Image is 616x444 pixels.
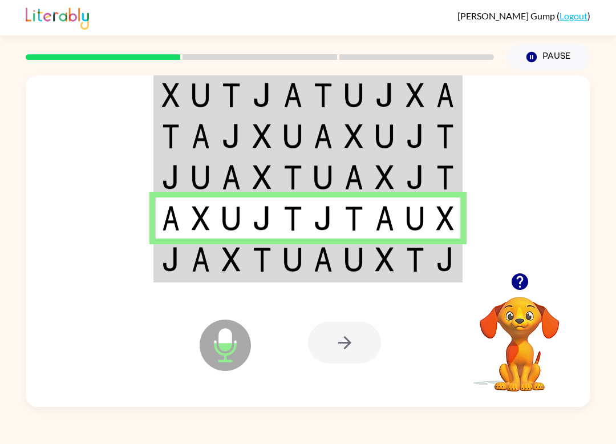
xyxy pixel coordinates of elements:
img: a [192,247,210,272]
img: a [283,83,302,107]
img: Literably [26,5,89,30]
img: u [345,83,363,107]
img: u [375,124,394,148]
img: j [162,247,180,272]
img: a [436,83,454,107]
video: Your browser must support playing .mp4 files to use Literably. Please try using another browser. [463,279,577,393]
img: j [375,83,394,107]
img: j [253,206,271,231]
img: x [345,124,363,148]
img: j [162,165,180,189]
img: x [436,206,454,231]
img: a [192,124,210,148]
img: u [406,206,425,231]
img: x [375,247,394,272]
img: t [283,206,302,231]
button: Pause [508,44,590,70]
img: j [314,206,333,231]
img: u [283,124,302,148]
img: t [253,247,271,272]
img: u [222,206,241,231]
span: [PERSON_NAME] Gump [457,10,557,21]
img: t [162,124,180,148]
img: j [253,83,271,107]
img: t [436,165,454,189]
img: u [345,247,363,272]
img: t [436,124,454,148]
img: a [162,206,180,231]
img: t [283,165,302,189]
img: j [436,247,454,272]
img: j [222,124,241,148]
img: u [283,247,302,272]
img: t [222,83,241,107]
img: x [253,165,271,189]
a: Logout [560,10,587,21]
img: x [375,165,394,189]
img: j [406,165,425,189]
div: ( ) [457,10,590,21]
img: u [192,83,210,107]
img: t [345,206,363,231]
img: x [406,83,425,107]
img: a [314,124,333,148]
img: a [375,206,394,231]
img: a [314,247,333,272]
img: x [192,206,210,231]
img: j [406,124,425,148]
img: x [162,83,180,107]
img: t [314,83,333,107]
img: t [406,247,425,272]
img: a [345,165,363,189]
img: x [222,247,241,272]
img: u [314,165,333,189]
img: x [253,124,271,148]
img: a [222,165,241,189]
img: u [192,165,210,189]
